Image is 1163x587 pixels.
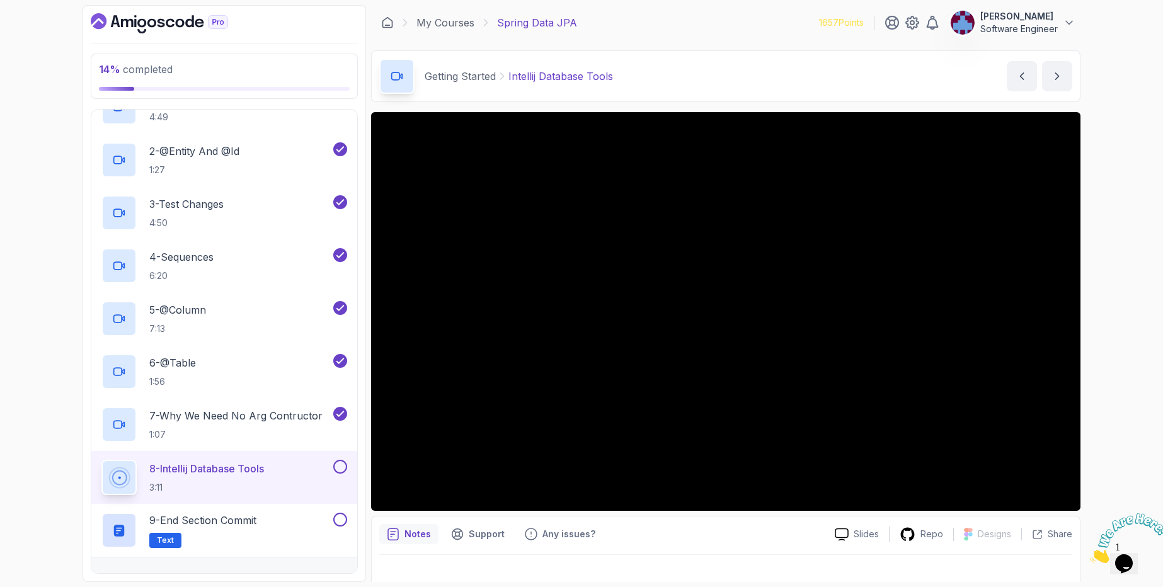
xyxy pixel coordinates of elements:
button: user profile image[PERSON_NAME]Software Engineer [950,10,1075,35]
p: [PERSON_NAME] [980,10,1058,23]
p: 3 - Test Changes [149,197,224,212]
button: 3-Test Changes4:50 [101,195,347,231]
span: completed [99,63,173,76]
h3: 4 - Repositories [101,570,172,585]
button: previous content [1007,61,1037,91]
p: Repo [920,528,943,540]
button: 8-Intellij Database Tools3:11 [101,460,347,495]
p: 8 - Intellij Database Tools [149,461,264,476]
button: Share [1021,528,1072,540]
span: 1 [5,5,10,16]
iframe: chat widget [1085,508,1163,568]
button: notes button [379,524,438,544]
p: 1657 Points [819,16,864,29]
a: Repo [890,527,953,542]
p: 6:20 [149,270,214,282]
p: Support [469,528,505,540]
button: 5-@Column7:13 [101,301,347,336]
p: 6 - @Table [149,355,196,370]
a: My Courses [416,15,474,30]
p: 1:27 [149,164,239,176]
img: user profile image [951,11,975,35]
a: Dashboard [91,13,257,33]
a: Dashboard [381,16,394,29]
a: Slides [825,528,889,541]
button: 6-@Table1:56 [101,354,347,389]
p: Slides [854,528,879,540]
p: 5 - @Column [149,302,206,317]
button: 9-End Section CommitText [101,513,347,548]
p: Share [1048,528,1072,540]
p: Any issues? [542,528,595,540]
p: 2 - @Entity And @Id [149,144,239,159]
p: Intellij Database Tools [508,69,613,84]
button: 4-Sequences6:20 [101,248,347,283]
p: Notes [404,528,431,540]
p: 9 - End Section Commit [149,513,256,528]
p: 4 - Sequences [149,249,214,265]
p: Spring Data JPA [497,15,577,30]
button: Feedback button [517,524,603,544]
p: 4:50 [149,217,224,229]
p: Designs [978,528,1011,540]
p: Getting Started [425,69,496,84]
p: 7 - Why We Need No Arg Contructor [149,408,323,423]
p: 4:49 [149,111,224,123]
button: next content [1042,61,1072,91]
span: Text [157,535,174,545]
span: 14 % [99,63,120,76]
button: 2-@Entity And @Id1:27 [101,142,347,178]
p: 7:13 [149,322,206,335]
iframe: 8 - IntelliJ DB Tools [371,112,1080,511]
p: 1:56 [149,375,196,388]
p: Software Engineer [980,23,1058,35]
p: 1:07 [149,428,323,441]
button: Support button [444,524,512,544]
button: 7-Why We Need No Arg Contructor1:07 [101,407,347,442]
img: Chat attention grabber [5,5,83,55]
p: 3:11 [149,481,264,494]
